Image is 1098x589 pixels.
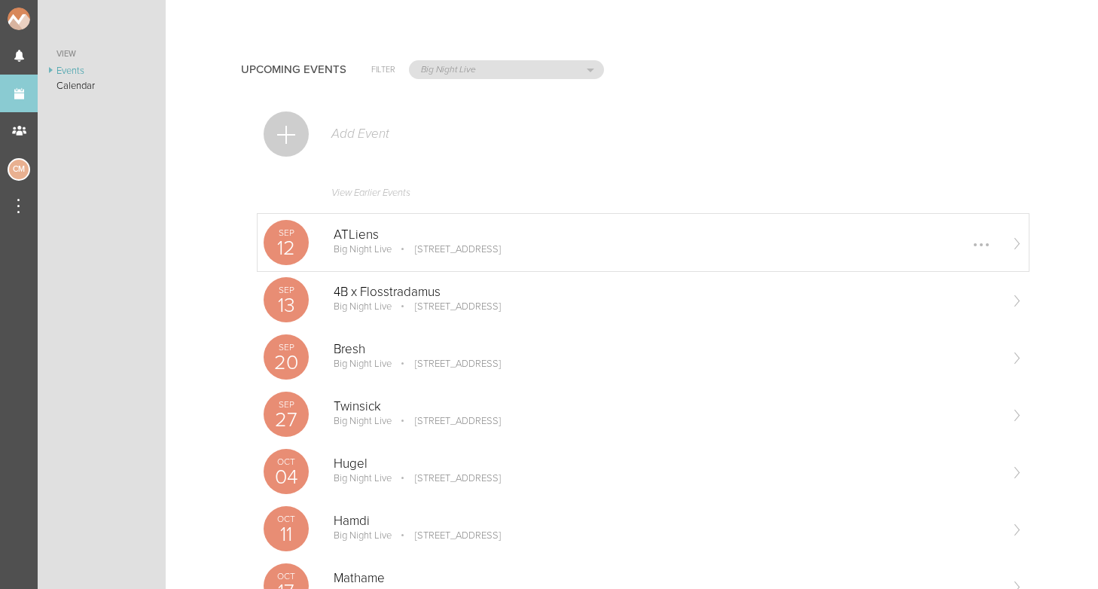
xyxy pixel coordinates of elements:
p: Hugel [334,456,999,472]
p: [STREET_ADDRESS] [394,529,501,542]
p: Big Night Live [334,529,392,542]
p: [STREET_ADDRESS] [394,243,501,255]
p: [STREET_ADDRESS] [394,472,501,484]
p: Bresh [334,342,999,357]
p: Mathame [334,571,999,586]
p: Hamdi [334,514,999,529]
p: Big Night Live [334,243,392,255]
p: 11 [264,524,309,545]
p: Big Night Live [334,358,392,370]
a: Events [38,63,166,78]
p: Big Night Live [334,472,392,484]
img: NOMAD [8,8,93,30]
p: 04 [264,467,309,487]
p: Sep [264,228,309,237]
h6: Filter [371,63,395,76]
p: Oct [264,572,309,581]
p: 12 [264,238,309,258]
p: [STREET_ADDRESS] [394,358,501,370]
a: View Earlier Events [264,179,1023,214]
p: ATLiens [334,227,999,243]
p: Big Night Live [334,415,392,427]
p: Oct [264,457,309,466]
p: Big Night Live [334,301,392,313]
p: 4B x Flosstradamus [334,285,999,300]
h4: Upcoming Events [241,63,346,76]
a: View [38,45,166,63]
p: Sep [264,400,309,409]
p: [STREET_ADDRESS] [394,301,501,313]
p: Sep [264,285,309,294]
div: Charlie McGinley [8,158,30,181]
p: Oct [264,514,309,523]
p: 27 [264,410,309,430]
p: Sep [264,343,309,352]
p: Twinsick [334,399,999,414]
p: 20 [264,352,309,373]
p: 13 [264,295,309,316]
p: Add Event [330,127,389,142]
a: Calendar [38,78,166,93]
p: [STREET_ADDRESS] [394,415,501,427]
